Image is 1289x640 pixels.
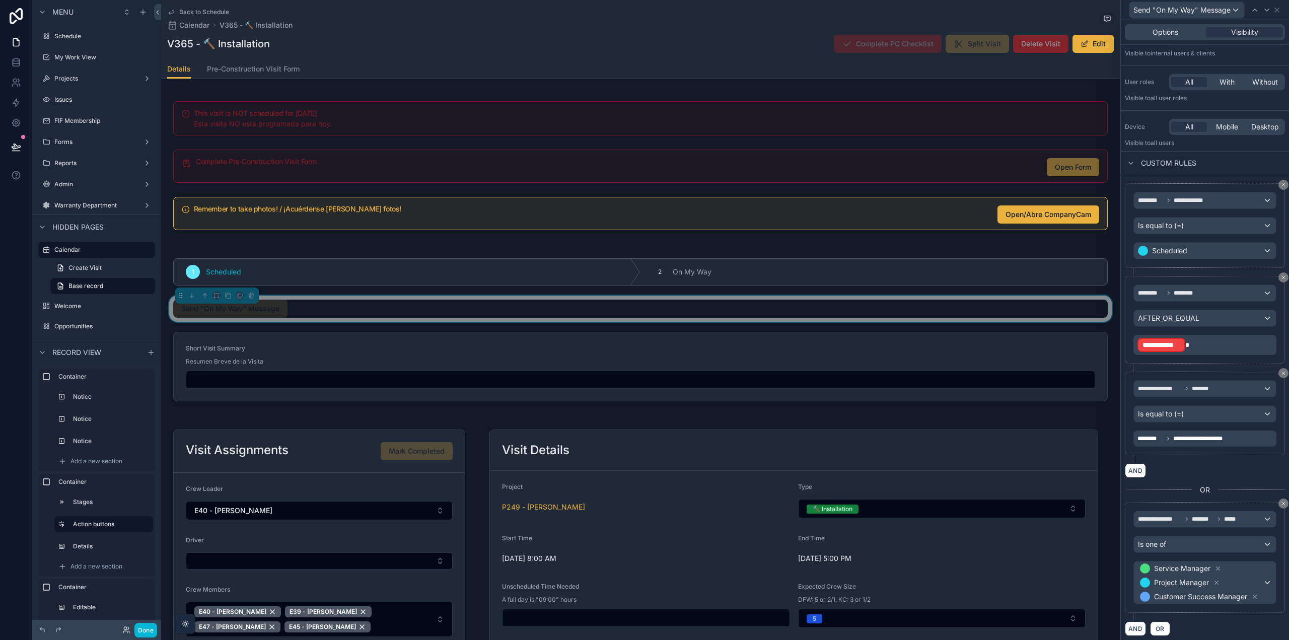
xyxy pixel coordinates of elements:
span: OR [1200,485,1210,495]
label: Stages [73,498,149,506]
a: Issues [38,92,155,108]
a: Calendar [38,242,155,258]
span: OR [1154,625,1167,632]
button: Is equal to (=) [1133,217,1276,234]
button: AND [1125,463,1146,478]
a: Create Visit [50,260,155,276]
span: Scheduled [1152,246,1187,256]
span: Add a new section [70,457,122,465]
p: Visible to [1125,49,1285,57]
label: Forms [54,138,139,146]
a: Admin [38,176,155,192]
label: Container [58,373,151,381]
button: Is equal to (=) [1133,405,1276,422]
a: Pre-Construction Visit Form [207,60,300,80]
span: Record view [52,347,101,357]
h1: V365 - 🔨 Installation [167,37,270,51]
a: Projects [38,70,155,87]
label: Device [1125,123,1165,131]
span: Create Visit [68,264,102,272]
label: Editable [73,603,149,611]
span: Base record [68,282,103,290]
a: Schedule [38,28,155,44]
label: Notice [73,393,149,401]
span: Pre-Construction Visit Form [207,64,300,74]
label: Details [73,542,149,550]
span: Calendar [179,20,209,30]
a: Welcome [38,298,155,314]
label: Container [58,583,151,591]
a: My Work View [38,49,155,65]
span: Send "On My Way" Message [1133,5,1231,15]
span: Is equal to (=) [1138,409,1184,419]
a: Forms [38,134,155,150]
div: scrollable content [32,364,161,620]
label: Notice [73,415,149,423]
span: Is equal to (=) [1138,221,1184,231]
button: Scheduled [1133,242,1276,259]
span: Desktop [1251,122,1279,132]
label: Reports [54,159,139,167]
button: Send "On My Way" Message [1129,2,1245,19]
a: Calendar [167,20,209,30]
span: Mobile [1216,122,1238,132]
label: My Work View [54,53,153,61]
span: AFTER_OR_EQUAL [1138,313,1199,323]
span: all users [1151,139,1174,147]
span: All user roles [1151,94,1187,102]
label: Calendar [54,246,149,254]
label: Admin [54,180,139,188]
button: AFTER_OR_EQUAL [1133,310,1276,327]
button: OR [1150,621,1170,636]
label: User roles [1125,78,1165,86]
label: Warranty Department [54,201,139,209]
span: Visibility [1231,27,1258,37]
a: Base record [50,278,155,294]
span: Customer Success Manager [1154,592,1247,602]
label: Container [58,478,151,486]
p: Visible to [1125,94,1285,102]
span: Custom rules [1141,158,1196,168]
a: V365 - 🔨 Installation [220,20,293,30]
span: Add a new section [70,562,122,571]
a: Details [167,60,191,79]
label: FIF Membership [54,117,153,125]
button: Service ManagerProject ManagerCustomer Success Manager [1133,561,1276,604]
span: Options [1153,27,1178,37]
label: Projects [54,75,139,83]
span: Internal users & clients [1151,49,1215,57]
a: Reports [38,155,155,171]
span: All [1185,122,1193,132]
span: Hidden pages [52,222,104,232]
span: Service Manager [1154,563,1210,574]
p: Visible to [1125,139,1285,147]
label: Schedule [54,32,153,40]
span: With [1220,77,1235,87]
span: Back to Schedule [179,8,229,16]
button: Edit [1072,35,1114,53]
button: Is one of [1133,536,1276,553]
span: All [1185,77,1193,87]
label: Action buttons [73,520,145,528]
label: Welcome [54,302,153,310]
a: FIF Membership [38,113,155,129]
a: Task [38,338,155,354]
a: Warranty Department [38,197,155,214]
button: Done [134,623,157,637]
a: Opportunities [38,318,155,334]
button: AND [1125,621,1146,636]
span: Menu [52,7,74,17]
span: Project Manager [1154,578,1209,588]
label: Opportunities [54,322,153,330]
span: Details [167,64,191,74]
span: Is one of [1138,539,1166,549]
label: Notice [73,437,149,445]
label: Issues [54,96,153,104]
span: Without [1252,77,1278,87]
a: Back to Schedule [167,8,229,16]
